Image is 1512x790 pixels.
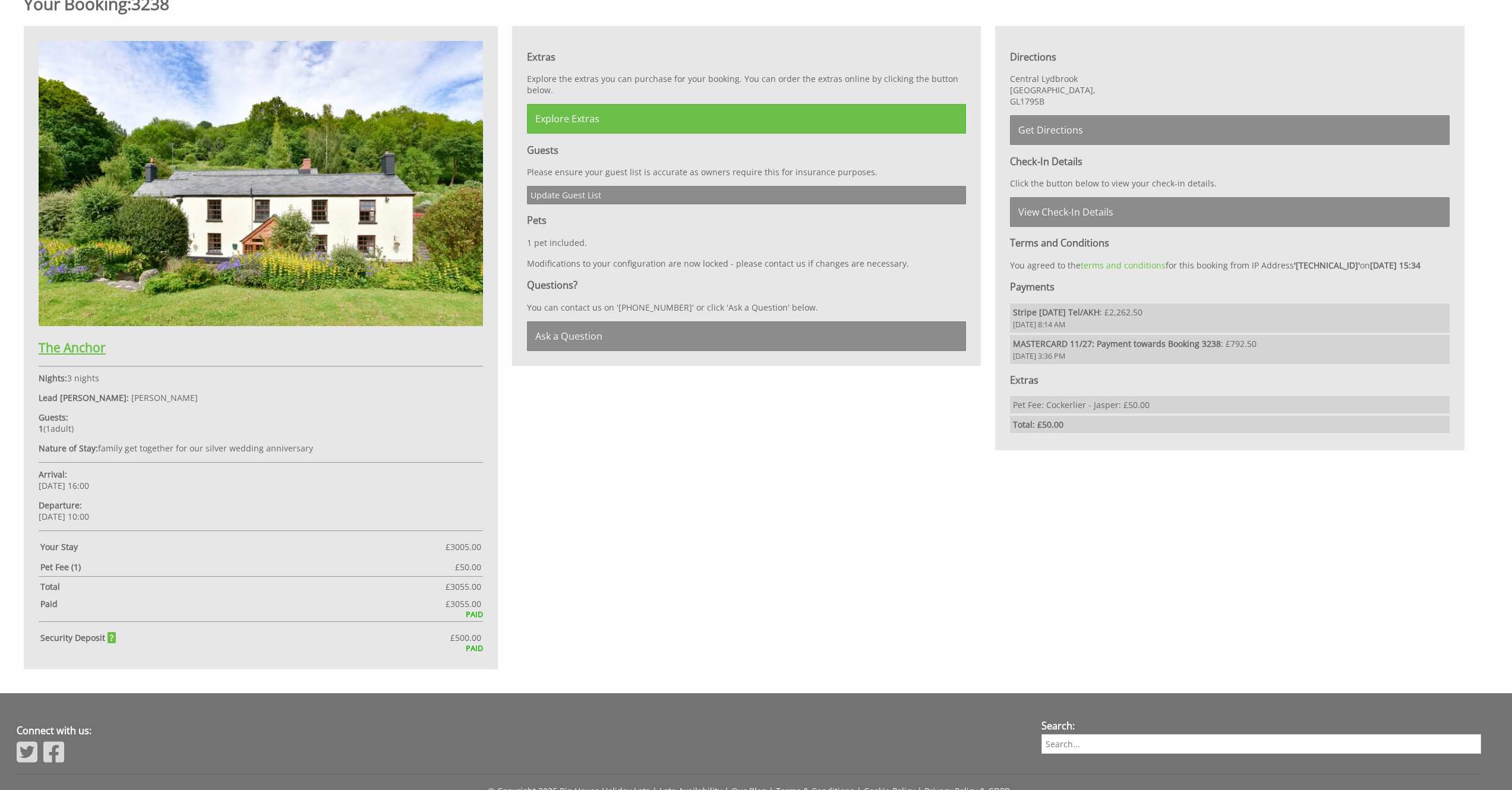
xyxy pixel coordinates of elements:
[527,279,967,292] h3: Questions?
[527,73,967,96] p: Explore the extras you can purchase for your booking. You can order the extras online by clicking...
[39,412,68,423] strong: Guests:
[1010,396,1450,413] li: Pet Fee: Cockerlier - Jasper: £50.00
[527,50,967,64] h3: Extras
[1010,155,1450,168] h3: Check-In Details
[527,144,967,157] h3: Guests
[39,500,483,522] p: [DATE] 10:00
[1010,374,1450,387] h3: Extras
[1010,335,1450,364] li: : £792.50
[460,561,481,573] span: 50.00
[450,581,481,592] span: 3055.00
[1041,719,1481,732] h3: Search:
[46,423,50,434] span: 1
[17,724,1012,737] h3: Connect with us:
[40,541,446,552] strong: Your Stay
[527,186,967,204] a: Update Guest List
[39,469,483,491] p: [DATE] 16:00
[39,41,483,327] img: An image of 'The Anchor'
[1010,236,1450,249] h3: Terms and Conditions
[40,561,455,573] strong: Pet Fee (1)
[527,104,967,134] a: Explore Extras
[43,740,64,764] img: Facebook
[450,632,481,643] span: £
[450,598,481,609] span: 3055.00
[39,500,82,511] strong: Departure:
[39,372,67,384] strong: Nights:
[39,339,483,356] h2: The Anchor
[527,258,967,269] p: Modifications to your configuration are now locked - please contact us if changes are necessary.
[527,302,967,313] p: You can contact us on '[PHONE_NUMBER]' or click 'Ask a Question' below.
[455,561,481,573] span: £
[40,632,116,643] strong: Security Deposit
[40,598,446,609] strong: Paid
[39,317,483,355] a: The Anchor
[1013,351,1447,361] span: [DATE] 3:36 PM
[1013,306,1100,318] strong: Stripe [DATE] Tel/AKH
[1010,260,1450,271] p: You agreed to the for this booking from IP Address on
[40,581,446,592] strong: Total
[1041,734,1481,754] input: Search...
[1013,338,1221,349] strong: MASTERCARD 11/27: Payment towards Booking 3238
[39,372,483,384] p: 3 nights
[1013,320,1447,330] span: [DATE] 8:14 AM
[1370,260,1421,271] strong: [DATE] 15:34
[39,443,98,454] strong: Nature of Stay:
[46,423,71,434] span: adult
[39,469,67,480] strong: Arrival:
[39,423,74,434] span: ( )
[1010,50,1450,64] h3: Directions
[131,392,198,403] span: [PERSON_NAME]
[446,598,481,609] span: £
[39,443,483,454] p: family get together for our silver wedding anniversary
[1081,260,1166,271] a: terms and conditions
[446,541,481,552] span: £
[1010,73,1450,107] p: Central Lydbrook [GEOGRAPHIC_DATA], GL179SB
[39,609,483,620] div: PAID
[39,423,43,434] strong: 1
[39,643,483,653] div: PAID
[1294,260,1360,271] strong: '[TECHNICAL_ID]'
[455,632,481,643] span: 500.00
[446,581,481,592] span: £
[17,740,37,764] img: Twitter
[1013,419,1063,430] strong: Total: £50.00
[527,166,967,178] p: Please ensure your guest list is accurate as owners require this for insurance purposes.
[527,321,967,351] a: Ask a Question
[1010,304,1450,333] li: : £2,262.50
[527,237,967,248] p: 1 pet included.
[1010,178,1450,189] p: Click the button below to view your check-in details.
[1010,280,1450,293] h3: Payments
[1010,197,1450,227] a: View Check-In Details
[450,541,481,552] span: 3005.00
[1010,115,1450,145] a: Get Directions
[39,392,129,403] strong: Lead [PERSON_NAME]:
[527,214,967,227] h3: Pets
